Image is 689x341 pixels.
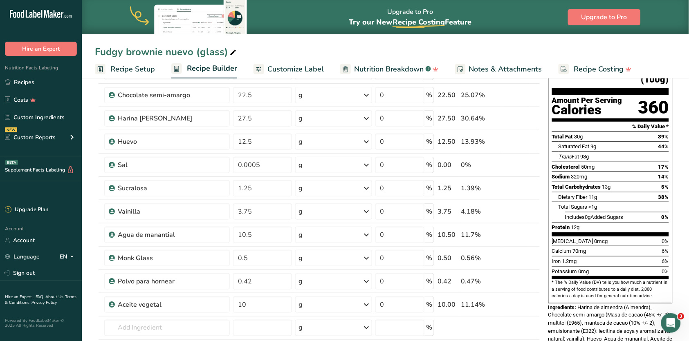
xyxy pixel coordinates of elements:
[552,248,572,254] span: Calcium
[461,90,501,100] div: 25.07%
[438,253,458,263] div: 0.50
[299,160,303,170] div: g
[461,276,501,286] div: 0.47%
[118,300,220,310] div: Aceite vegetal
[559,60,632,78] a: Recipe Costing
[299,230,303,240] div: g
[552,224,570,230] span: Protein
[595,238,608,244] span: 0mcg
[559,194,588,200] span: Dietary Fiber
[299,253,303,263] div: g
[104,320,229,336] input: Add Ingredient
[573,248,586,254] span: 70mg
[354,64,424,75] span: Nutrition Breakdown
[299,207,303,216] div: g
[552,268,577,274] span: Potassium
[581,154,589,160] span: 98g
[661,313,681,333] iframe: Intercom live chat
[5,318,77,328] div: Powered By FoodLabelMaker © 2025 All Rights Reserved
[118,253,220,263] div: Monk Glass
[267,64,324,75] span: Customize Label
[678,313,685,320] span: 3
[469,64,542,75] span: Notes & Attachments
[299,137,303,147] div: g
[118,230,220,240] div: Agua de manantial
[461,300,501,310] div: 11.14%
[95,45,238,59] div: Fudgy brownie nuevo (glass)
[187,63,237,74] span: Recipe Builder
[5,294,76,305] a: Terms & Conditions .
[461,114,501,123] div: 30.64%
[455,60,542,78] a: Notes & Attachments
[438,207,458,216] div: 3.75
[552,104,622,116] div: Calories
[5,250,40,264] a: Language
[299,276,303,286] div: g
[438,276,458,286] div: 0.42
[118,90,220,100] div: Chocolate semi-amargo
[118,160,220,170] div: Sal
[5,42,77,56] button: Hire an Expert
[571,224,580,230] span: 12g
[658,194,669,200] span: 38%
[658,164,669,170] span: 17%
[662,214,669,220] span: 0%
[638,97,669,118] div: 360
[461,230,501,240] div: 11.7%
[548,304,577,310] span: Ingredients:
[118,183,220,193] div: Sucralosa
[552,279,669,299] section: * The % Daily Value (DV) tells you how much a nutrient in a serving of food contributes to a dail...
[438,183,458,193] div: 1.25
[552,238,593,244] span: [MEDICAL_DATA]
[340,60,439,78] a: Nutrition Breakdown
[559,204,588,210] span: Total Sugars
[31,300,57,305] a: Privacy Policy
[118,276,220,286] div: Polvo para hornear
[552,164,580,170] span: Cholesterol
[5,133,56,142] div: Custom Reports
[552,258,561,264] span: Iron
[589,194,597,200] span: 11g
[662,258,669,264] span: 6%
[254,60,324,78] a: Customize Label
[552,184,601,190] span: Total Carbohydrates
[461,183,501,193] div: 1.39%
[575,134,583,140] span: 30g
[579,268,589,274] span: 0mg
[662,248,669,254] span: 6%
[662,268,669,274] span: 0%
[658,174,669,180] span: 14%
[585,214,591,220] span: 0g
[438,137,458,147] div: 12.50
[658,143,669,149] span: 44%
[5,206,48,214] div: Upgrade Plan
[568,9,641,25] button: Upgrade to Pro
[5,160,18,165] div: BETA
[45,294,65,300] a: About Us .
[602,184,611,190] span: 13g
[461,160,501,170] div: 0%
[562,258,577,264] span: 1.2mg
[299,183,303,193] div: g
[658,134,669,140] span: 39%
[299,114,303,123] div: g
[552,122,669,131] section: % Daily Value *
[110,64,155,75] span: Recipe Setup
[552,134,573,140] span: Total Fat
[438,160,458,170] div: 0.00
[299,323,303,333] div: g
[559,154,579,160] span: Fat
[118,137,220,147] div: Huevo
[438,114,458,123] div: 27.50
[438,90,458,100] div: 22.50
[299,300,303,310] div: g
[581,12,627,22] span: Upgrade to Pro
[552,97,622,105] div: Amount Per Serving
[662,184,669,190] span: 5%
[589,204,597,210] span: <1g
[461,207,501,216] div: 4.18%
[299,90,303,100] div: g
[171,59,237,79] a: Recipe Builder
[118,114,220,123] div: Harina [PERSON_NAME]
[581,164,595,170] span: 50mg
